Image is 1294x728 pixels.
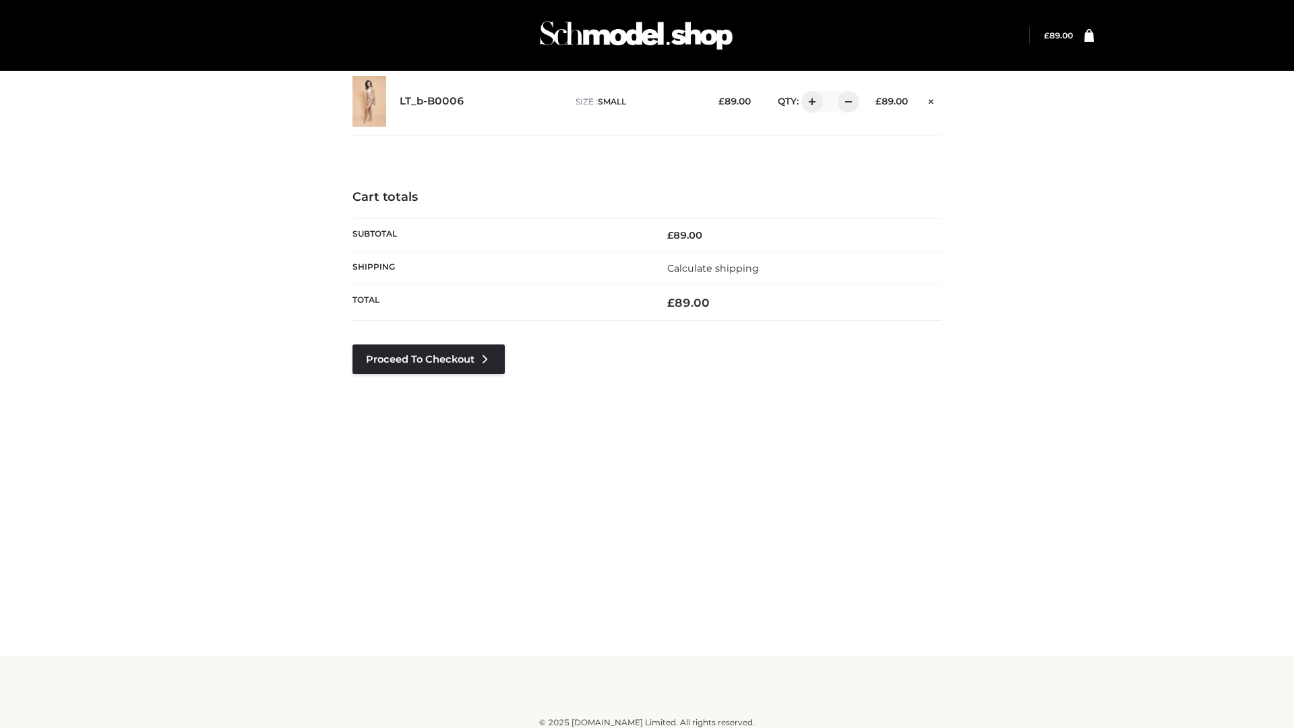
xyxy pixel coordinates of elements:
a: Remove this item [921,91,942,109]
span: £ [667,229,673,241]
h4: Cart totals [352,190,942,205]
span: £ [667,296,675,309]
bdi: 89.00 [1044,30,1073,40]
th: Shipping [352,251,647,284]
a: Proceed to Checkout [352,344,505,374]
p: size : [576,96,698,108]
div: QTY: [764,91,855,113]
bdi: 89.00 [718,96,751,107]
th: Subtotal [352,218,647,251]
a: £89.00 [1044,30,1073,40]
bdi: 89.00 [875,96,908,107]
bdi: 89.00 [667,229,702,241]
a: Calculate shipping [667,262,759,274]
span: £ [875,96,882,107]
th: Total [352,285,647,321]
span: £ [1044,30,1049,40]
bdi: 89.00 [667,296,710,309]
span: £ [718,96,725,107]
span: SMALL [598,96,626,107]
img: Schmodel Admin 964 [535,9,737,62]
a: LT_b-B0006 [400,95,464,108]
